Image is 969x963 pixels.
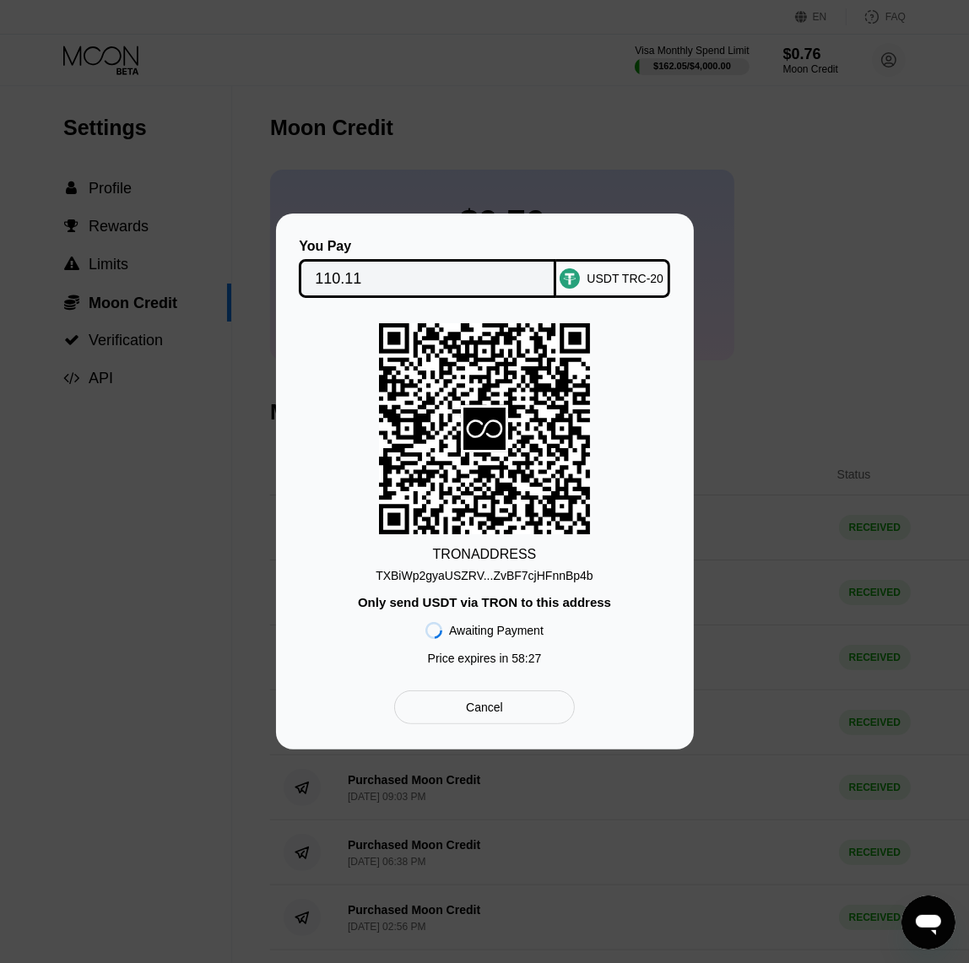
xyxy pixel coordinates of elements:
[358,595,611,609] div: Only send USDT via TRON to this address
[376,569,593,582] div: TXBiWp2gyaUSZRV...ZvBF7cjHFnnBp4b
[466,700,503,715] div: Cancel
[376,562,593,582] div: TXBiWp2gyaUSZRV...ZvBF7cjHFnnBp4b
[449,624,544,637] div: Awaiting Payment
[512,652,541,665] span: 58 : 27
[299,239,556,254] div: You Pay
[433,547,537,562] div: TRON ADDRESS
[901,895,955,949] iframe: Кнопка запуска окна обмена сообщениями
[587,272,663,285] div: USDT TRC-20
[301,239,669,298] div: You PayUSDT TRC-20
[428,652,542,665] div: Price expires in
[394,690,574,724] div: Cancel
